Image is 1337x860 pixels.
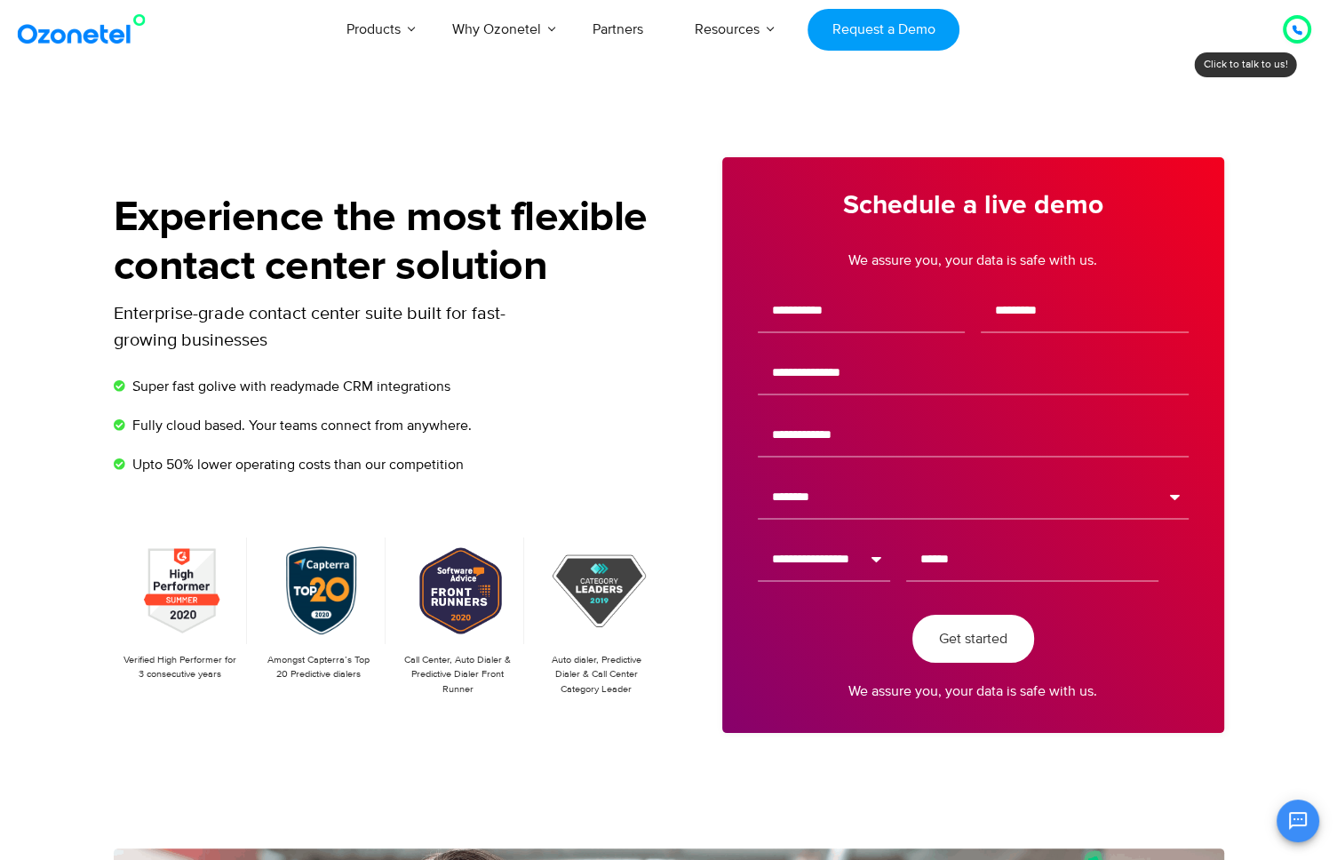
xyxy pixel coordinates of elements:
p: Amongst Capterra’s Top 20 Predictive dialers [261,653,377,682]
a: We assure you, your data is safe with us. [848,681,1097,702]
p: Enterprise-grade contact center suite built for fast-growing businesses [114,300,536,354]
p: Call Center, Auto Dialer & Predictive Dialer Front Runner [400,653,515,697]
span: Fully cloud based. Your teams connect from anywhere. [128,415,472,436]
span: Get started [939,632,1007,646]
a: Request a Demo [808,9,959,51]
p: Auto dialer, Predictive Dialer & Call Center Category Leader [538,653,654,697]
span: Super fast golive with readymade CRM integrations [128,376,450,397]
button: Get started [912,615,1034,663]
p: Verified High Performer for 3 consecutive years [123,653,238,682]
span: Upto 50% lower operating costs than our competition [128,454,464,475]
button: Open chat [1277,800,1319,842]
h1: Experience the most flexible contact center solution [114,194,669,291]
h3: Schedule a live demo [758,188,1189,223]
a: We assure you, your data is safe with us. [848,250,1097,271]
